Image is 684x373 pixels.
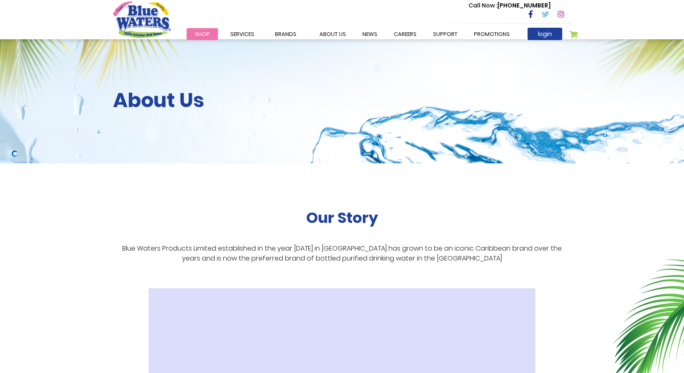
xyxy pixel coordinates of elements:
[469,1,497,10] span: Call Now :
[113,1,171,38] a: store logo
[113,88,571,112] h2: About Us
[311,28,354,40] a: about us
[306,209,378,227] h2: Our Story
[466,28,518,40] a: Promotions
[275,30,296,38] span: Brands
[386,28,425,40] a: careers
[230,30,254,38] span: Services
[113,244,571,263] p: Blue Waters Products Limited established in the year [DATE] in [GEOGRAPHIC_DATA] has grown to be ...
[425,28,466,40] a: support
[528,28,562,40] a: login
[469,1,551,10] p: [PHONE_NUMBER]
[354,28,386,40] a: News
[195,30,210,38] span: Shop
